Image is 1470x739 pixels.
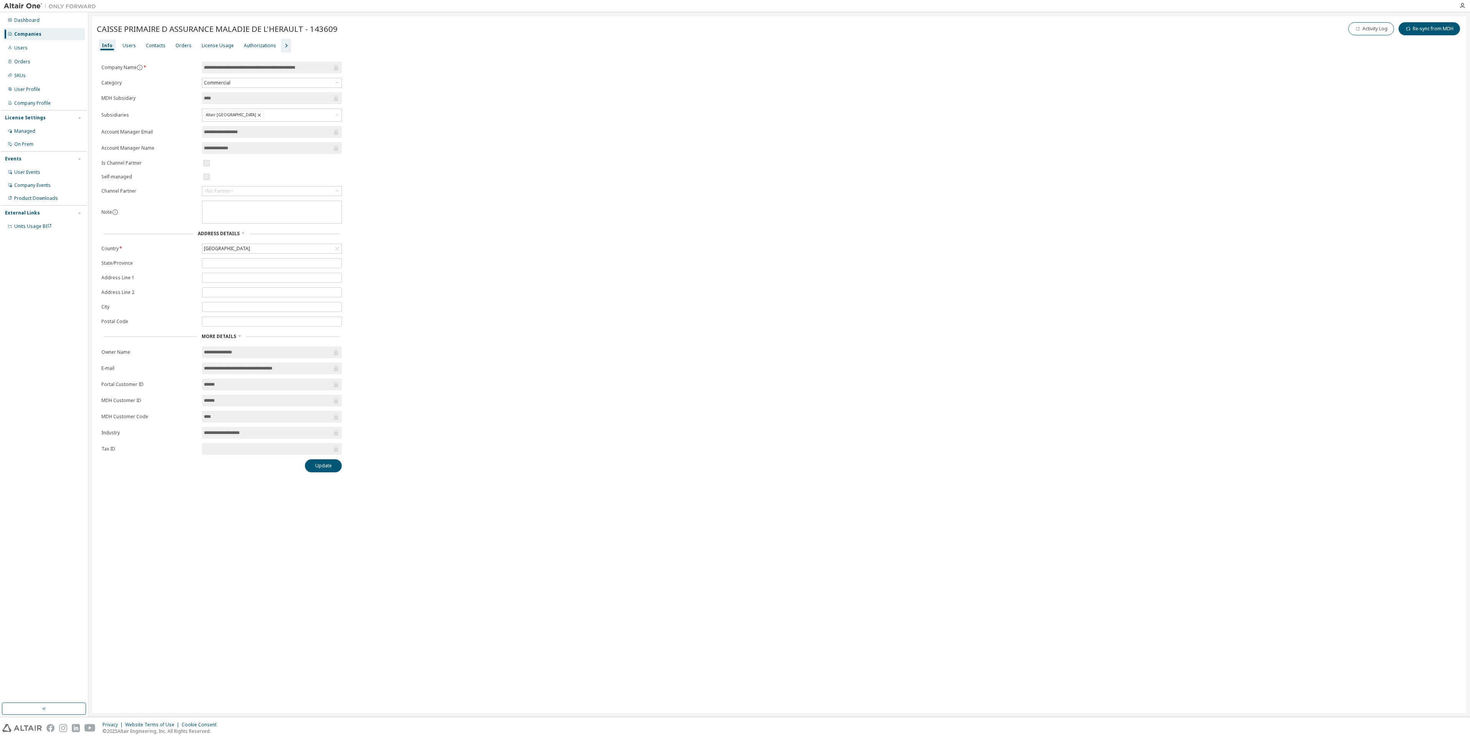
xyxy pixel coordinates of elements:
div: Company Profile [14,100,51,106]
span: More Details [202,333,236,340]
div: [GEOGRAPHIC_DATA] [202,244,341,253]
label: Account Manager Name [101,145,197,151]
label: Tax ID [101,446,197,452]
label: Industry [101,430,197,436]
div: Cookie Consent [182,722,221,728]
label: MDH Customer ID [101,398,197,404]
div: Authorizations [244,43,276,49]
span: Units Usage BI [14,223,52,229]
label: State/Province [101,260,197,266]
img: youtube.svg [84,724,96,732]
div: Info [102,43,113,49]
div: Commercial [203,79,232,87]
label: Subsidiaries [101,112,197,118]
label: Is Channel Partner [101,160,197,166]
div: Contacts [146,43,166,49]
label: City [101,304,197,310]
img: facebook.svg [46,724,55,732]
div: Privacy [103,722,125,728]
div: Commercial [202,78,341,87]
label: Portal Customer ID [101,381,197,388]
div: Website Terms of Use [125,722,182,728]
label: Owner Name [101,349,197,355]
label: E-mail [101,365,197,371]
div: License Usage [202,43,234,49]
button: information [112,209,118,215]
div: <No Partner> [204,188,233,194]
label: Address Line 1 [101,275,197,281]
label: Address Line 2 [101,289,197,295]
label: Company Name [101,64,197,71]
label: MDH Customer Code [101,414,197,420]
div: On Prem [14,141,33,147]
button: information [137,64,143,71]
div: Managed [14,128,35,134]
label: Postal Code [101,318,197,325]
div: Altair [GEOGRAPHIC_DATA] [204,111,264,120]
div: Orders [14,59,30,65]
div: Companies [14,31,41,37]
label: Channel Partner [101,188,197,194]
img: instagram.svg [59,724,67,732]
div: Users [122,43,136,49]
div: License Settings [5,115,46,121]
div: Orders [175,43,192,49]
div: External Links [5,210,40,216]
label: Note [101,209,112,215]
img: linkedin.svg [72,724,80,732]
button: Update [305,459,342,472]
div: Company Events [14,182,51,188]
div: User Events [14,169,40,175]
span: Address Details [198,230,240,237]
div: Altair [GEOGRAPHIC_DATA] [202,109,341,121]
label: MDH Subsidary [101,95,197,101]
label: Category [101,80,197,86]
button: Activity Log [1348,22,1394,35]
div: SKUs [14,73,26,79]
img: Altair One [4,2,100,10]
div: Events [5,156,22,162]
label: Country [101,246,197,252]
div: <No Partner> [202,186,341,196]
div: Dashboard [14,17,40,23]
label: Account Manager Email [101,129,197,135]
button: Re-sync from MDH [1399,22,1460,35]
label: Self-managed [101,174,197,180]
p: © 2025 Altair Engineering, Inc. All Rights Reserved. [103,728,221,734]
span: CAISSE PRIMAIRE D ASSURANCE MALADIE DE L'HERAULT - 143609 [97,23,338,34]
div: Users [14,45,28,51]
div: Product Downloads [14,195,58,201]
div: User Profile [14,86,40,92]
img: altair_logo.svg [2,724,42,732]
div: [GEOGRAPHIC_DATA] [203,244,251,253]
